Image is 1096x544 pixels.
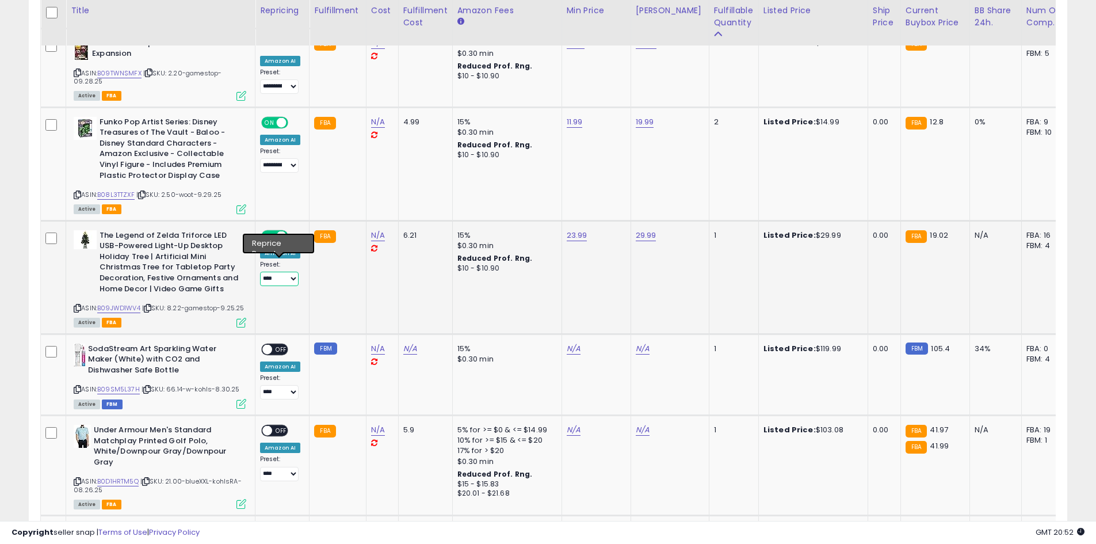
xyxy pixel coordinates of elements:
[873,230,892,241] div: 0.00
[457,71,553,81] div: $10 - $10.90
[457,264,553,273] div: $10 - $10.90
[714,5,754,29] div: Fulfillable Quantity
[930,230,948,241] span: 19.02
[930,37,950,48] span: 20.09
[100,230,239,297] b: The Legend of Zelda Triforce LED USB-Powered Light-Up Desktop Holiday Tree | Artificial Mini Chri...
[74,117,97,140] img: 51WM6DzJf2L._SL40_.jpg
[102,500,121,509] span: FBA
[763,343,816,354] b: Listed Price:
[74,344,85,367] img: 416m1awADCL._SL40_.jpg
[457,354,553,364] div: $0.30 min
[260,135,300,145] div: Amazon AI
[314,117,335,130] small: FBA
[906,425,927,438] small: FBA
[1026,127,1064,138] div: FBM: 10
[371,116,385,128] a: N/A
[636,116,654,128] a: 19.99
[457,230,553,241] div: 15%
[262,117,277,127] span: ON
[975,230,1013,241] div: N/A
[975,425,1013,435] div: N/A
[287,117,305,127] span: OFF
[74,400,100,409] span: All listings currently available for purchase on Amazon
[262,231,277,241] span: ON
[457,435,553,446] div: 10% for >= $15 & <= $20
[763,230,859,241] div: $29.99
[74,117,246,213] div: ASIN:
[371,343,385,355] a: N/A
[457,5,557,17] div: Amazon Fees
[763,424,816,435] b: Listed Price:
[260,5,304,17] div: Repricing
[714,344,750,354] div: 1
[457,469,533,479] b: Reduced Prof. Rng.
[272,344,291,354] span: OFF
[260,56,300,66] div: Amazon AI
[457,241,553,251] div: $0.30 min
[873,425,892,435] div: 0.00
[457,344,553,354] div: 15%
[97,303,140,313] a: B09JWD1WV4
[873,117,892,127] div: 0.00
[74,425,91,448] img: 41cSK7PbyLL._SL40_.jpg
[457,117,553,127] div: 15%
[567,230,587,241] a: 23.99
[314,343,337,355] small: FBM
[371,424,385,436] a: N/A
[260,374,300,400] div: Preset:
[975,344,1013,354] div: 34%
[567,424,581,436] a: N/A
[142,385,240,394] span: | SKU: 66.14-w-kohls-8.30.25
[763,230,816,241] b: Listed Price:
[763,425,859,435] div: $103.08
[102,91,121,101] span: FBA
[763,37,816,48] b: Listed Price:
[930,424,948,435] span: 41.97
[94,425,234,470] b: Under Armour Men's Standard Matchplay Printed Golf Polo, White/Downpour Gray/Downpour Gray
[567,116,583,128] a: 11.99
[457,127,553,138] div: $0.30 min
[12,527,54,538] strong: Copyright
[403,5,448,29] div: Fulfillment Cost
[714,230,750,241] div: 1
[260,443,300,453] div: Amazon AI
[314,230,335,243] small: FBA
[71,5,250,17] div: Title
[403,230,444,241] div: 6.21
[931,343,950,354] span: 105.4
[149,527,200,538] a: Privacy Policy
[74,230,97,249] img: 412QRyN+JWL._SL40_.jpg
[714,425,750,435] div: 1
[371,5,394,17] div: Cost
[457,253,533,263] b: Reduced Prof. Rng.
[930,116,944,127] span: 12.8
[74,230,246,326] div: ASIN:
[403,425,444,435] div: 5.9
[74,477,242,494] span: | SKU: 21.00-blueXXL-kohlsRA-08.26.25
[260,261,300,287] div: Preset:
[102,400,123,409] span: FBM
[260,362,300,372] div: Amazon AI
[74,318,100,328] span: All listings currently available for purchase on Amazon
[260,147,300,173] div: Preset:
[88,344,228,379] b: SodaStream Art Sparkling Water Maker (White) with CO2 and Dishwasher Safe Bottle
[457,480,553,489] div: $15 - $15.83
[260,248,300,258] div: Amazon AI
[906,5,965,29] div: Current Buybox Price
[567,5,626,17] div: Min Price
[1026,425,1064,435] div: FBA: 19
[74,91,100,101] span: All listings currently available for purchase on Amazon
[567,343,581,355] a: N/A
[636,424,650,436] a: N/A
[12,527,200,538] div: seller snap | |
[272,426,291,436] span: OFF
[457,489,553,499] div: $20.01 - $21.68
[457,425,553,435] div: 5% for >= $0 & <= $14.99
[74,344,246,408] div: ASIN:
[1026,435,1064,446] div: FBM: 1
[636,343,650,355] a: N/A
[1026,5,1068,29] div: Num of Comp.
[97,477,139,486] a: B0D1HRTM5Q
[873,5,896,29] div: Ship Price
[74,425,246,508] div: ASIN:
